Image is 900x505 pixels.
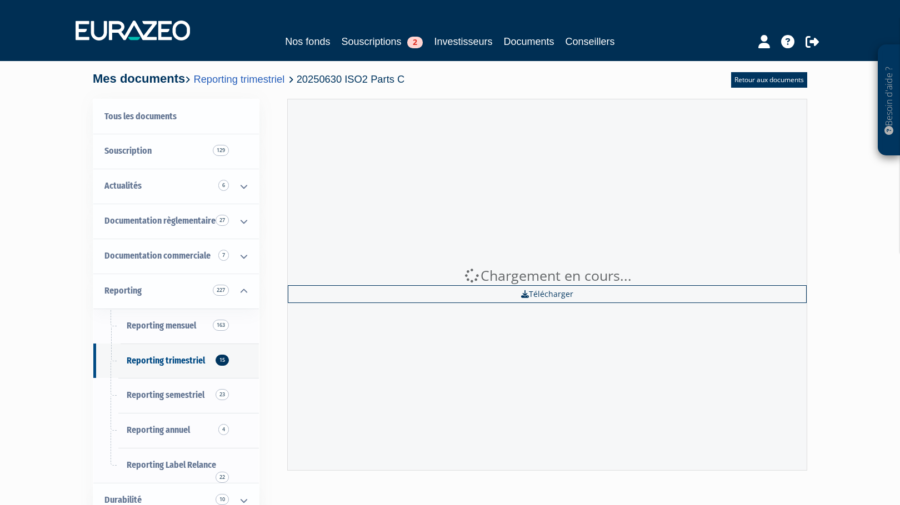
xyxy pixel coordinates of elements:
span: 7 [218,250,229,261]
a: Reporting Label Relance22 [93,448,259,483]
span: 20250630 ISO2 Parts C [297,73,405,85]
p: Besoin d'aide ? [883,50,896,150]
a: Souscriptions2 [341,34,423,49]
span: Actualités [104,180,142,191]
a: Reporting semestriel23 [93,378,259,413]
a: Actualités 6 [93,169,259,204]
span: Reporting annuel [127,425,190,435]
span: 2 [407,37,423,48]
span: 23 [216,389,229,400]
span: 129 [213,145,229,156]
a: Reporting trimestriel15 [93,344,259,378]
span: 22 [216,472,229,483]
span: Reporting trimestriel [127,355,205,366]
a: Documentation commerciale 7 [93,239,259,274]
span: 27 [216,215,229,226]
span: 6 [218,180,229,191]
span: 227 [213,285,229,296]
a: Conseillers [566,34,615,49]
span: Documentation règlementaire [104,215,216,226]
span: Reporting [104,285,142,296]
span: 10 [216,494,229,505]
a: Retour aux documents [731,72,807,88]
a: Reporting mensuel163 [93,309,259,344]
h4: Mes documents [93,72,404,85]
span: Documentation commerciale [104,250,211,261]
a: Reporting annuel4 [93,413,259,448]
a: Télécharger [288,285,807,303]
a: Investisseurs [434,34,492,49]
a: Reporting trimestriel [193,73,284,85]
span: Durabilité [104,494,142,505]
span: Reporting mensuel [127,320,196,331]
span: Reporting semestriel [127,390,204,400]
a: Documents [504,34,554,49]
span: Reporting Label Relance [127,459,216,470]
a: Reporting 227 [93,274,259,309]
a: Tous les documents [93,99,259,134]
span: 163 [213,320,229,331]
span: Souscription [104,145,152,156]
a: Documentation règlementaire 27 [93,204,259,239]
span: 15 [216,355,229,366]
span: 4 [218,424,229,435]
div: Chargement en cours... [288,266,807,286]
img: 1732889491-logotype_eurazeo_blanc_rvb.png [76,21,190,41]
a: Nos fonds [285,34,330,49]
a: Souscription129 [93,134,259,169]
